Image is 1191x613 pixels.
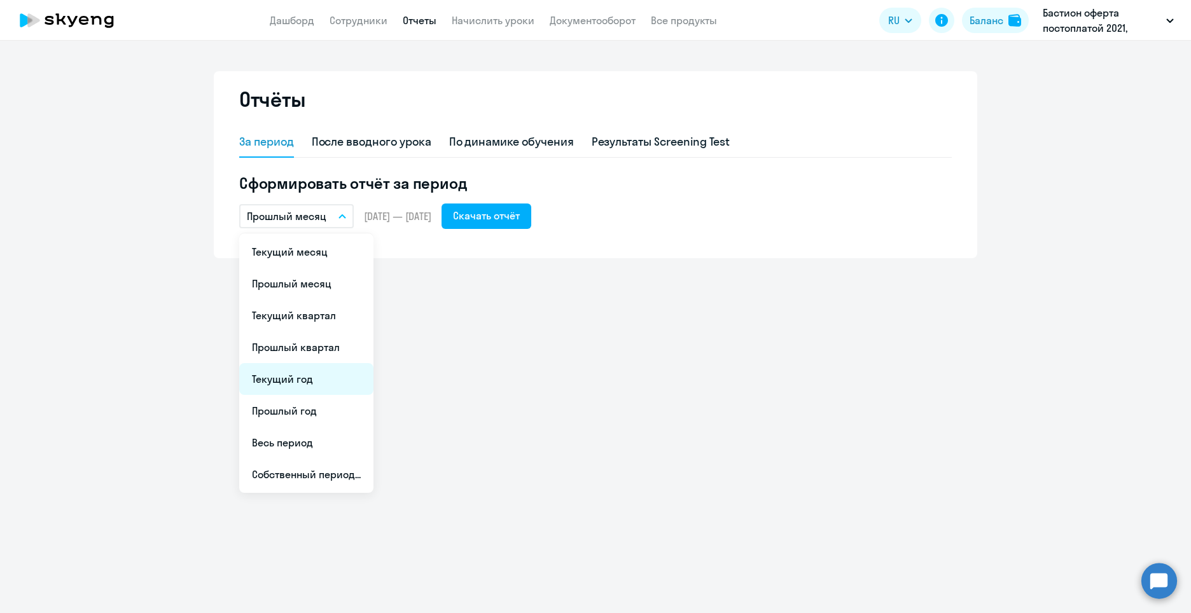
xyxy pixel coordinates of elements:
[970,13,1003,28] div: Баланс
[239,134,294,150] div: За период
[239,204,354,228] button: Прошлый месяц
[550,14,636,27] a: Документооборот
[1008,14,1021,27] img: balance
[449,134,574,150] div: По динамике обучения
[312,134,431,150] div: После вводного урока
[270,14,314,27] a: Дашборд
[239,233,373,493] ul: RU
[962,8,1029,33] button: Балансbalance
[651,14,717,27] a: Все продукты
[879,8,921,33] button: RU
[403,14,436,27] a: Отчеты
[364,209,431,223] span: [DATE] — [DATE]
[888,13,900,28] span: RU
[442,203,531,229] button: Скачать отчёт
[247,209,326,224] p: Прошлый месяц
[1043,5,1161,36] p: Бастион оферта постоплатой 2021, БАСТИОН, АО
[1036,5,1180,36] button: Бастион оферта постоплатой 2021, БАСТИОН, АО
[452,14,534,27] a: Начислить уроки
[453,208,520,223] div: Скачать отчёт
[239,86,305,112] h2: Отчёты
[330,14,387,27] a: Сотрудники
[239,173,952,193] h5: Сформировать отчёт за период
[592,134,730,150] div: Результаты Screening Test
